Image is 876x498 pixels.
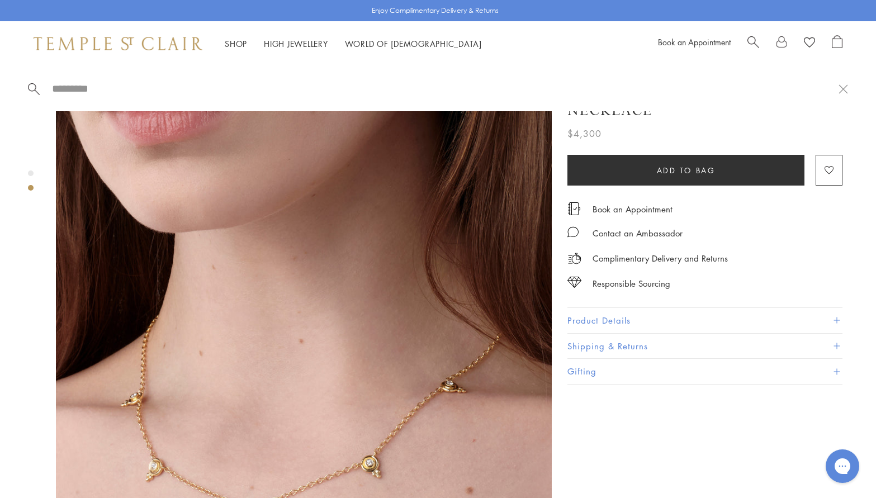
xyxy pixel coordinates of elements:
button: Shipping & Returns [567,334,842,359]
img: icon_sourcing.svg [567,277,581,288]
img: Temple St. Clair [34,37,202,50]
a: ShopShop [225,38,247,49]
div: Product gallery navigation [28,168,34,200]
span: Add to bag [657,164,716,177]
img: icon_delivery.svg [567,252,581,265]
div: Responsible Sourcing [593,277,670,291]
a: Search [747,35,759,52]
button: Product Details [567,308,842,333]
a: Book an Appointment [593,203,673,215]
p: Complimentary Delivery and Returns [593,252,728,265]
button: Gifting [567,359,842,384]
span: $4,300 [567,126,602,141]
iframe: Gorgias live chat messenger [820,445,865,487]
a: View Wishlist [804,35,815,52]
div: Contact an Ambassador [593,226,683,240]
a: Open Shopping Bag [832,35,842,52]
img: MessageIcon-01_2.svg [567,226,579,238]
button: Add to bag [567,155,804,186]
img: icon_appointment.svg [567,202,581,215]
a: World of [DEMOGRAPHIC_DATA]World of [DEMOGRAPHIC_DATA] [345,38,482,49]
nav: Main navigation [225,37,482,51]
a: Book an Appointment [658,36,731,48]
p: Enjoy Complimentary Delivery & Returns [372,5,499,16]
a: High JewelleryHigh Jewellery [264,38,328,49]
